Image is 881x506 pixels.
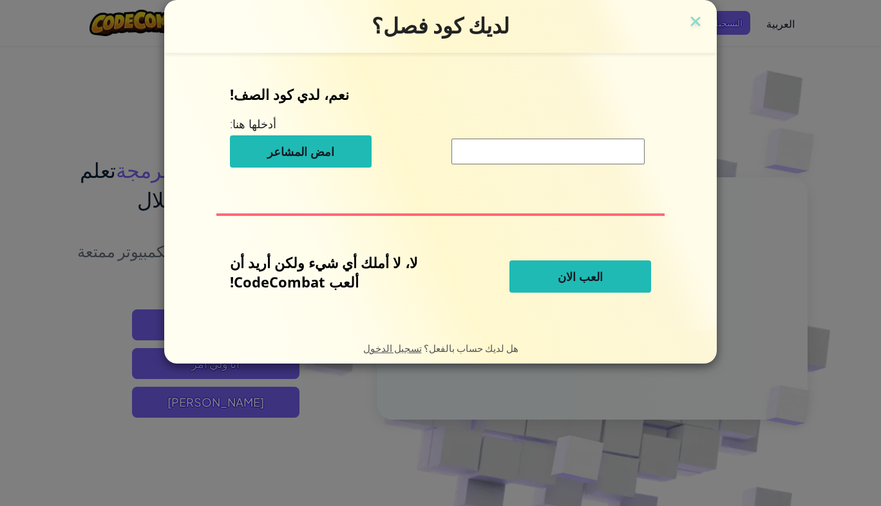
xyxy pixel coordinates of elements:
font: أدخلها هنا: [230,116,276,131]
font: لديك كود فصل؟ [372,13,509,39]
font: امض المشاعر [267,144,334,159]
font: العب الان [558,269,603,284]
a: تسجيل الدخول [363,342,422,354]
font: هل لديك حساب بالفعل؟ [424,342,518,354]
img: أيقونة الإغلاق [687,13,704,32]
button: العب الان [509,260,651,293]
button: امض المشاعر [230,135,372,168]
font: لا، لا أملك أي شيء ولكن أريد أن ألعب CodeCombat! [230,253,418,291]
font: نعم، لدي كود الصف! [230,84,349,104]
